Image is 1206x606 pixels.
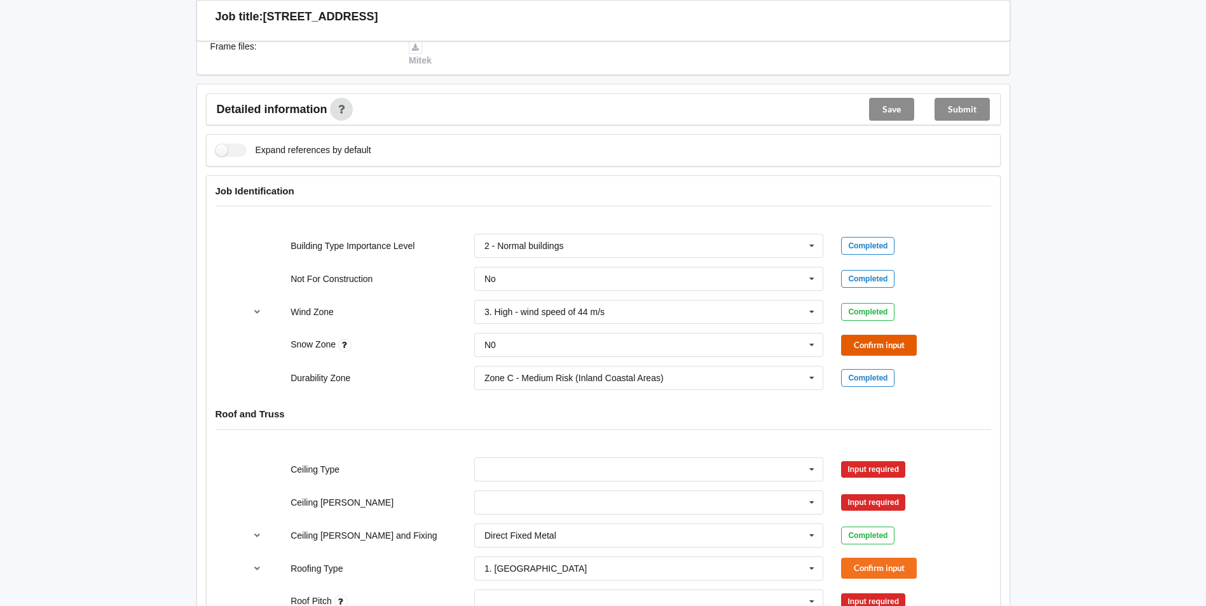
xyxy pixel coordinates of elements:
[263,10,378,24] h3: [STREET_ADDRESS]
[291,497,394,508] label: Ceiling [PERSON_NAME]
[291,530,437,541] label: Ceiling [PERSON_NAME] and Fixing
[841,494,905,511] div: Input required
[484,374,664,382] div: Zone C - Medium Risk (Inland Coastal Areas)
[216,185,991,197] h4: Job Identification
[291,563,343,574] label: Roofing Type
[291,339,338,349] label: Snow Zone
[841,558,917,579] button: Confirm input
[409,41,432,65] a: Mitek
[841,335,917,356] button: Confirm input
[245,557,270,580] button: reference-toggle
[216,408,991,420] h4: Roof and Truss
[202,40,401,67] div: Frame files :
[841,527,894,544] div: Completed
[484,531,556,540] div: Direct Fixed Metal
[841,270,894,288] div: Completed
[245,300,270,323] button: reference-toggle
[484,564,587,573] div: 1. [GEOGRAPHIC_DATA]
[291,241,415,251] label: Building Type Importance Level
[841,303,894,321] div: Completed
[291,596,334,606] label: Roof Pitch
[841,237,894,255] div: Completed
[291,274,373,284] label: Not For Construction
[291,307,334,317] label: Wind Zone
[841,369,894,387] div: Completed
[291,464,339,475] label: Ceiling Type
[841,461,905,478] div: Input required
[484,274,496,283] div: No
[484,307,605,316] div: 3. High - wind speed of 44 m/s
[216,144,371,157] label: Expand references by default
[291,373,350,383] label: Durability Zone
[484,340,496,349] div: N0
[217,104,327,115] span: Detailed information
[245,524,270,547] button: reference-toggle
[484,241,564,250] div: 2 - Normal buildings
[216,10,263,24] h3: Job title:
